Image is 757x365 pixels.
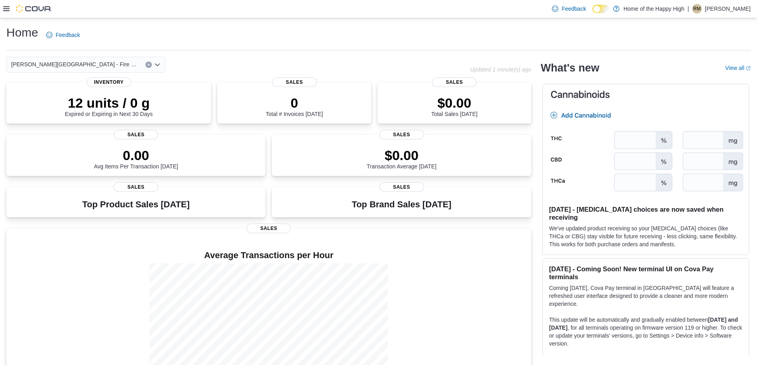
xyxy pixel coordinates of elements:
span: Sales [246,224,291,233]
h1: Home [6,25,38,41]
img: Cova [16,5,52,13]
a: View allExternal link [725,65,751,71]
p: [PERSON_NAME] [705,4,751,14]
svg: External link [746,66,751,71]
span: Feedback [56,31,80,39]
div: Expired or Expiring in Next 30 Days [65,95,153,117]
span: Sales [379,130,424,139]
h3: [DATE] - Coming Soon! New terminal UI on Cova Pay terminals [549,265,742,281]
h2: What's new [541,62,599,74]
span: [PERSON_NAME][GEOGRAPHIC_DATA] - Fire & Flower [11,60,137,69]
p: We've updated product receiving so your [MEDICAL_DATA] choices (like THCa or CBG) stay visible fo... [549,224,742,248]
h3: Top Brand Sales [DATE] [352,200,451,209]
a: Feedback [549,1,589,17]
p: 12 units / 0 g [65,95,153,111]
div: Transaction Average [DATE] [367,147,437,170]
h4: Average Transactions per Hour [13,251,525,260]
span: Sales [114,130,158,139]
div: Total Sales [DATE] [431,95,477,117]
p: Home of the Happy High [623,4,684,14]
p: 0 [266,95,323,111]
span: Inventory [87,77,131,87]
span: RM [693,4,701,14]
input: Dark Mode [592,5,609,13]
span: Sales [272,77,317,87]
h3: [DATE] - [MEDICAL_DATA] choices are now saved when receiving [549,205,742,221]
p: 0.00 [94,147,178,163]
p: $0.00 [367,147,437,163]
button: Open list of options [154,62,161,68]
span: Sales [379,182,424,192]
p: Updated 1 minute(s) ago [470,66,531,73]
div: Total # Invoices [DATE] [266,95,323,117]
button: Clear input [145,62,152,68]
span: Sales [114,182,158,192]
p: $0.00 [431,95,477,111]
p: This update will be automatically and gradually enabled between , for all terminals operating on ... [549,316,742,348]
p: Coming [DATE], Cova Pay terminal in [GEOGRAPHIC_DATA] will feature a refreshed user interface des... [549,284,742,308]
div: Avg Items Per Transaction [DATE] [94,147,178,170]
div: Roberta Mortimer [692,4,702,14]
h3: Top Product Sales [DATE] [82,200,190,209]
span: Feedback [561,5,586,13]
a: Feedback [43,27,83,43]
p: | [687,4,689,14]
span: Sales [432,77,476,87]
